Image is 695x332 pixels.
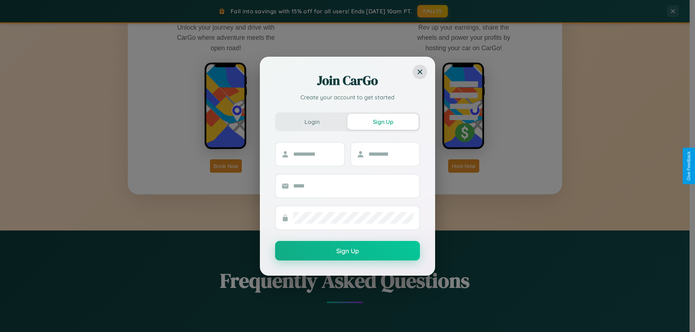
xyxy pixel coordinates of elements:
[275,93,420,102] p: Create your account to get started
[277,114,347,130] button: Login
[275,241,420,260] button: Sign Up
[347,114,418,130] button: Sign Up
[275,72,420,89] h2: Join CarGo
[686,151,691,181] div: Give Feedback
